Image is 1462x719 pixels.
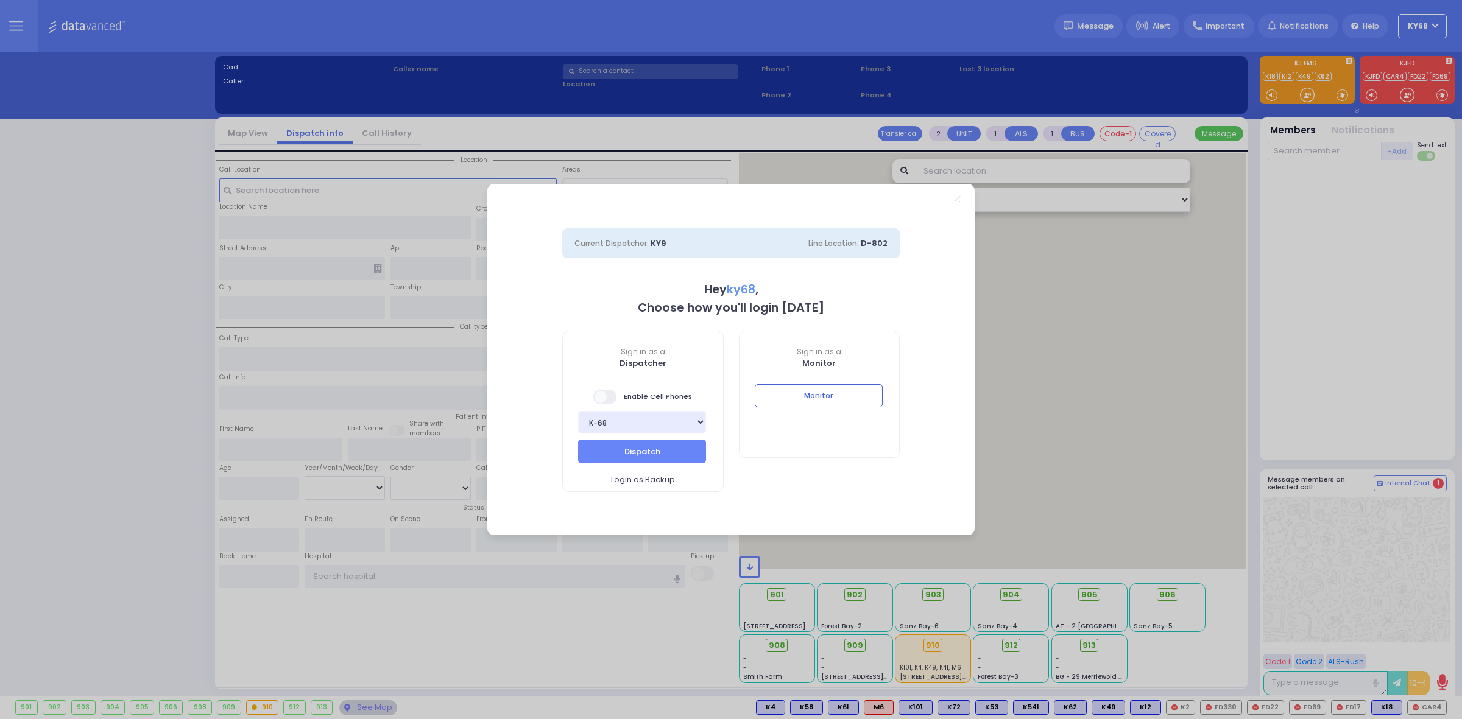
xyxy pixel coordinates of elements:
[611,474,675,486] span: Login as Backup
[802,357,836,369] b: Monitor
[638,300,824,316] b: Choose how you'll login [DATE]
[861,237,888,249] span: D-802
[578,440,706,463] button: Dispatch
[808,238,859,248] span: Line Location:
[651,237,666,249] span: KY9
[563,346,723,357] span: Sign in as a
[740,346,900,357] span: Sign in as a
[620,357,666,369] b: Dispatcher
[593,388,692,405] span: Enable Cell Phones
[574,238,649,248] span: Current Dispatcher:
[755,384,883,407] button: Monitor
[727,281,755,298] span: ky68
[704,281,758,298] b: Hey ,
[954,195,961,202] a: Close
